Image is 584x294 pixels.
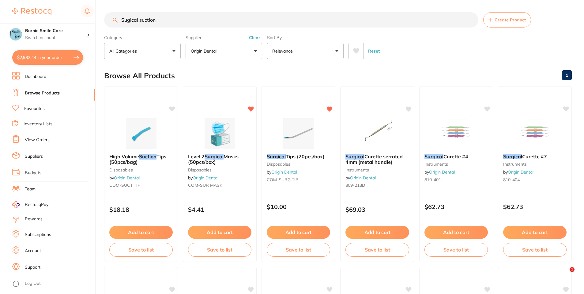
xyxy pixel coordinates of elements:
[109,153,166,165] span: Tips (50pcs/bag)
[200,118,240,149] img: Level 2 Surgical Masks (50pcs/box)
[424,243,488,256] button: Save to list
[109,167,173,172] small: disposables
[424,177,441,182] span: 810-401
[267,226,330,239] button: Add to cart
[345,206,409,213] p: $69.03
[503,226,567,239] button: Add to cart
[436,118,476,149] img: Surgical Curette #4
[25,170,41,176] a: Budgets
[286,153,325,160] span: Tips (20pcs/box)
[109,206,173,213] p: $18.18
[424,226,488,239] button: Add to cart
[247,35,262,40] button: Clear
[424,154,488,159] b: Surgical Curette #4
[424,169,455,175] span: by
[424,203,488,210] p: $62.73
[345,154,409,165] b: Surgical Curette serrated 4mm (metal handle)
[191,48,219,54] p: Origin Dental
[12,201,48,208] a: RestocqPay
[188,182,222,188] span: COM-SUR MASK
[443,153,468,160] span: Curette #4
[109,175,140,181] span: by
[345,226,409,239] button: Add to cart
[345,243,409,256] button: Save to list
[109,154,173,165] b: High Volume Suction Tips (50pcs/bag)
[205,153,224,160] em: Surgical
[267,162,330,167] small: disposables
[503,177,520,182] span: 810-404
[109,48,139,54] p: All Categories
[503,153,522,160] em: Surgical
[503,243,567,256] button: Save to list
[267,35,344,40] label: Sort By
[188,153,239,165] span: Masks (50pcs/box)
[104,35,181,40] label: Category
[188,153,205,160] span: Level 2
[515,118,555,149] img: Surgical Curette #7
[25,35,87,41] p: Switch account
[104,43,181,59] button: All Categories
[424,162,488,167] small: instruments
[267,43,344,59] button: Relevance
[271,169,297,175] a: Origin Dental
[25,28,87,34] h4: Burnie Smile Care
[483,12,531,28] button: Create Product
[562,69,572,81] a: 1
[503,203,567,210] p: $62.73
[267,169,297,175] span: by
[508,169,533,175] a: Origin Dental
[9,28,22,40] img: Burnie Smile Care
[503,169,533,175] span: by
[345,153,403,165] span: Curette serrated 4mm (metal handle)
[557,267,572,282] iframe: Intercom live chat
[25,90,60,96] a: Browse Products
[267,153,286,160] em: Surgical
[267,177,298,182] span: COM-SURG TIP
[503,162,567,167] small: instruments
[12,279,93,289] button: Log Out
[12,5,51,19] a: Restocq Logo
[25,281,41,287] a: Log Out
[188,154,251,165] b: Level 2 Surgical Masks (50pcs/box)
[24,121,52,127] a: Inventory Lists
[25,137,50,143] a: View Orders
[345,182,365,188] span: 809-213D
[350,175,376,181] a: Origin Dental
[186,35,262,40] label: Supplier
[272,48,295,54] p: Relevance
[25,153,43,160] a: Suppliers
[424,153,443,160] em: Surgical
[109,243,173,256] button: Save to list
[188,243,251,256] button: Save to list
[104,72,175,80] h2: Browse All Products
[267,203,330,210] p: $10.00
[429,169,455,175] a: Origin Dental
[570,267,575,272] span: 1
[25,264,40,270] a: Support
[267,154,330,159] b: Surgical Tips (20pcs/box)
[279,118,318,149] img: Surgical Tips (20pcs/box)
[25,216,43,222] a: Rewards
[12,50,83,65] button: $2,982.44 in your order
[24,106,45,112] a: Favourites
[109,153,139,160] span: High Volume
[12,8,51,15] img: Restocq Logo
[188,175,218,181] span: by
[109,182,140,188] span: COM-SUCT TIP
[25,74,46,80] a: Dashboard
[495,17,526,22] span: Create Product
[522,153,547,160] span: Curette #7
[188,226,251,239] button: Add to cart
[193,175,218,181] a: Origin Dental
[345,167,409,172] small: instruments
[25,248,41,254] a: Account
[114,175,140,181] a: Origin Dental
[188,206,251,213] p: $4.41
[139,153,156,160] em: Suction
[104,12,478,28] input: Search Products
[188,167,251,172] small: disposables
[503,154,567,159] b: Surgical Curette #7
[25,186,36,192] a: Team
[25,232,51,238] a: Subscriptions
[267,243,330,256] button: Save to list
